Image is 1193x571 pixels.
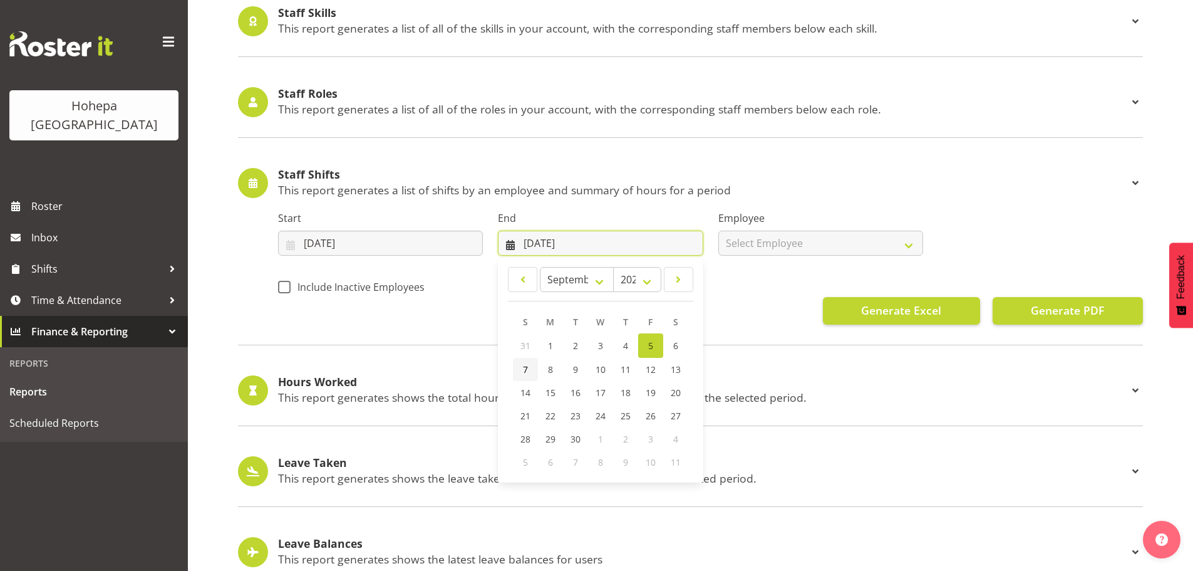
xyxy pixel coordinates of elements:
[663,404,688,427] a: 27
[538,358,563,381] a: 8
[671,410,681,422] span: 27
[238,375,1143,406] div: Hours Worked This report generates shows the total hours worked for each staff member during the ...
[613,404,638,427] a: 25
[621,364,631,375] span: 11
[278,457,1128,469] h4: Leave Taken
[278,231,483,256] input: Click to select...
[238,456,1143,486] div: Leave Taken This report generates shows the leave taken for each staff member over the selected p...
[596,316,604,328] span: W
[596,364,606,375] span: 10
[573,364,578,375] span: 9
[573,456,578,468] span: 7
[238,87,1143,117] div: Staff Roles This report generates a list of all of the roles in your account, with the correspond...
[718,211,923,226] label: Employee
[9,31,113,56] img: Rosterit website logo
[498,231,703,256] input: Click to select...
[621,387,631,399] span: 18
[861,302,941,318] span: Generate Excel
[648,340,653,352] span: 5
[520,433,530,445] span: 28
[623,456,628,468] span: 9
[520,410,530,422] span: 21
[291,281,425,293] span: Include Inactive Employees
[513,358,538,381] a: 7
[238,6,1143,36] div: Staff Skills This report generates a list of all of the skills in your account, with the correspo...
[596,387,606,399] span: 17
[638,358,663,381] a: 12
[538,427,563,451] a: 29
[278,471,1128,485] p: This report generates shows the leave taken for each staff member over the selected period.
[673,433,678,445] span: 4
[538,333,563,358] a: 1
[671,456,681,468] span: 11
[663,358,688,381] a: 13
[1155,533,1168,546] img: help-xxl-2.png
[671,387,681,399] span: 20
[563,381,588,404] a: 16
[571,433,581,445] span: 30
[596,410,606,422] span: 24
[993,297,1143,325] button: Generate PDF
[538,381,563,404] a: 15
[573,316,578,328] span: T
[646,364,656,375] span: 12
[598,456,603,468] span: 8
[3,376,185,407] a: Reports
[1031,302,1104,318] span: Generate PDF
[545,433,555,445] span: 29
[563,333,588,358] a: 2
[278,169,1128,181] h4: Staff Shifts
[563,427,588,451] a: 30
[638,333,663,358] a: 5
[31,197,182,216] span: Roster
[646,410,656,422] span: 26
[663,381,688,404] a: 20
[9,382,178,401] span: Reports
[278,552,1128,566] p: This report generates shows the latest leave balances for users
[278,88,1128,100] h4: Staff Roles
[588,333,613,358] a: 3
[548,340,553,352] span: 1
[588,358,613,381] a: 10
[546,316,554,328] span: M
[823,297,980,325] button: Generate Excel
[623,340,628,352] span: 4
[671,364,681,375] span: 13
[598,433,603,445] span: 1
[523,316,528,328] span: S
[523,456,528,468] span: 5
[31,322,163,341] span: Finance & Reporting
[278,538,1128,550] h4: Leave Balances
[638,381,663,404] a: 19
[513,381,538,404] a: 14
[278,390,1128,404] p: This report generates shows the total hours worked for each staff member during the selected period.
[573,340,578,352] span: 2
[646,456,656,468] span: 10
[538,404,563,427] a: 22
[548,456,553,468] span: 6
[513,404,538,427] a: 21
[623,433,628,445] span: 2
[545,387,555,399] span: 15
[571,387,581,399] span: 16
[621,410,631,422] span: 25
[588,381,613,404] a: 17
[623,316,628,328] span: T
[31,259,163,278] span: Shifts
[638,404,663,427] a: 26
[613,381,638,404] a: 18
[523,364,528,375] span: 7
[648,316,653,328] span: F
[548,364,553,375] span: 8
[513,427,538,451] a: 28
[545,410,555,422] span: 22
[613,333,638,358] a: 4
[278,376,1128,389] h4: Hours Worked
[520,340,530,352] span: 31
[646,387,656,399] span: 19
[278,102,1128,116] p: This report generates a list of all of the roles in your account, with the corresponding staff me...
[520,387,530,399] span: 14
[22,97,166,134] div: Hohepa [GEOGRAPHIC_DATA]
[598,340,603,352] span: 3
[663,333,688,358] a: 6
